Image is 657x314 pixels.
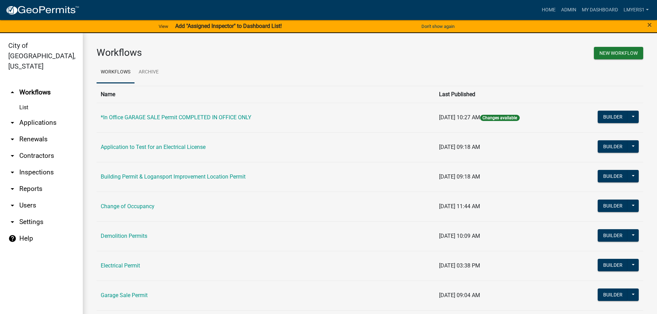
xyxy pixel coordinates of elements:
[439,203,480,210] span: [DATE] 11:44 AM
[8,168,17,176] i: arrow_drop_down
[101,203,155,210] a: Change of Occupancy
[419,21,457,32] button: Don't show again
[101,233,147,239] a: Demolition Permits
[598,200,628,212] button: Builder
[101,144,206,150] a: Application to Test for an Electrical License
[435,86,568,103] th: Last Published
[8,218,17,226] i: arrow_drop_down
[598,111,628,123] button: Builder
[135,61,163,83] a: Archive
[647,21,652,29] button: Close
[439,144,480,150] span: [DATE] 09:18 AM
[598,229,628,242] button: Builder
[8,185,17,193] i: arrow_drop_down
[594,47,643,59] button: New Workflow
[579,3,621,17] a: My Dashboard
[480,115,519,121] span: Changes available
[8,119,17,127] i: arrow_drop_down
[439,262,480,269] span: [DATE] 03:38 PM
[8,234,17,243] i: help
[97,47,365,59] h3: Workflows
[97,61,135,83] a: Workflows
[439,233,480,239] span: [DATE] 10:09 AM
[439,292,480,298] span: [DATE] 09:04 AM
[558,3,579,17] a: Admin
[598,140,628,153] button: Builder
[439,114,480,121] span: [DATE] 10:27 AM
[539,3,558,17] a: Home
[621,3,651,17] a: lmyers1
[175,23,282,29] strong: Add "Assigned Inspector" to Dashboard List!
[97,86,435,103] th: Name
[598,288,628,301] button: Builder
[8,152,17,160] i: arrow_drop_down
[598,259,628,271] button: Builder
[647,20,652,30] span: ×
[101,114,251,121] a: *In Office GARAGE SALE Permit COMPLETED IN OFFICE ONLY
[101,173,246,180] a: Building Permit & Logansport Improvement Location Permit
[101,262,140,269] a: Electrical Permit
[8,88,17,97] i: arrow_drop_up
[8,135,17,143] i: arrow_drop_down
[156,21,171,32] a: View
[598,170,628,182] button: Builder
[101,292,148,298] a: Garage Sale Permit
[439,173,480,180] span: [DATE] 09:18 AM
[8,201,17,210] i: arrow_drop_down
